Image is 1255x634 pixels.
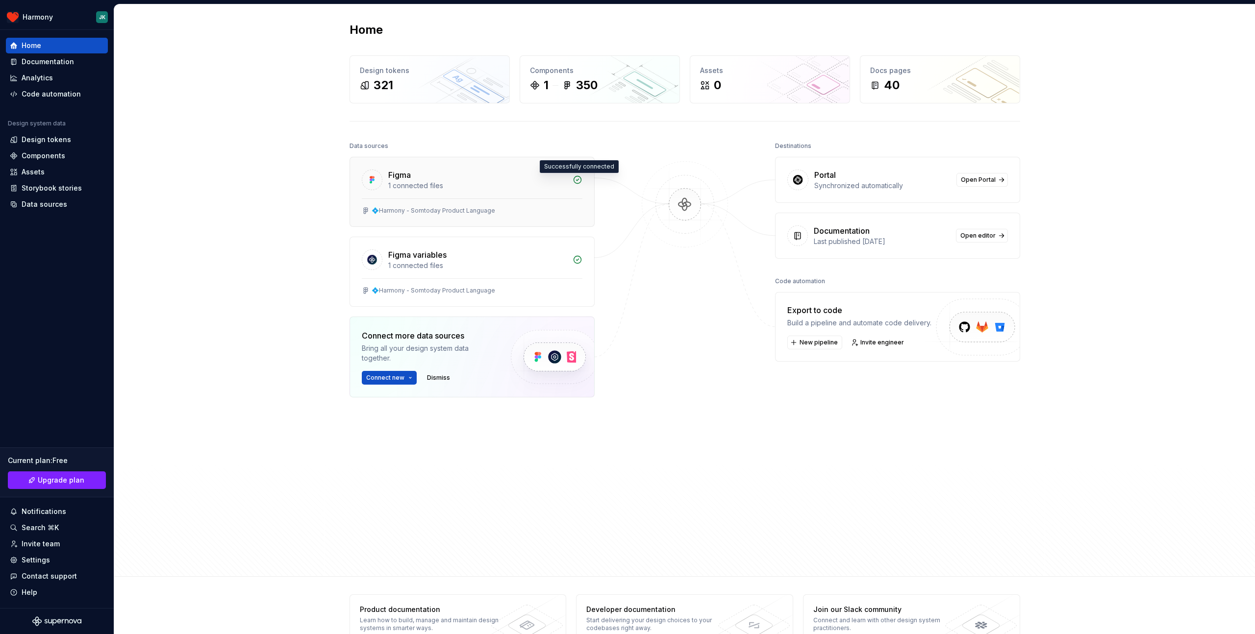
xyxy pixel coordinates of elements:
div: Figma [388,169,411,181]
a: Home [6,38,108,53]
div: Assets [22,167,45,177]
div: Harmony [23,12,53,22]
div: Search ⌘K [22,523,59,533]
a: Figma1 connected files💠Harmony - Somtoday Product Language [350,157,595,227]
button: Upgrade plan [8,471,106,489]
div: Figma variables [388,249,447,261]
div: Portal [814,169,836,181]
div: Synchronized automatically [814,181,951,191]
button: Dismiss [423,371,454,385]
div: Start delivering your design choices to your codebases right away. [586,616,729,632]
a: Storybook stories [6,180,108,196]
div: 💠Harmony - Somtoday Product Language [372,207,495,215]
span: Open Portal [961,176,996,184]
div: Components [530,66,670,75]
button: HarmonyJK [2,6,112,27]
a: Assets [6,164,108,180]
div: JK [99,13,105,21]
div: Design system data [8,120,66,127]
div: 1 connected files [388,261,567,270]
div: Code automation [775,274,825,288]
div: Notifications [22,507,66,516]
div: Invite team [22,539,60,549]
span: Open editor [960,232,996,240]
div: Product documentation [360,605,502,614]
div: Successfully connected [540,160,619,173]
span: Connect new [366,374,404,382]
a: Assets0 [690,55,850,103]
a: Invite team [6,536,108,552]
span: Invite engineer [860,339,904,346]
a: Design tokens [6,132,108,147]
a: Docs pages40 [860,55,1020,103]
div: 40 [884,77,900,93]
button: New pipeline [787,336,842,349]
div: 1 connected files [388,181,567,191]
div: Home [22,41,41,50]
a: Figma variables1 connected files💠Harmony - Somtoday Product Language [350,237,595,307]
div: Data sources [22,199,67,209]
a: Invite engineer [848,336,908,349]
div: Design tokens [360,66,500,75]
div: Build a pipeline and automate code delivery. [787,318,931,328]
button: Contact support [6,568,108,584]
div: Assets [700,66,840,75]
span: Upgrade plan [38,475,84,485]
div: Analytics [22,73,53,83]
a: Data sources [6,196,108,212]
div: Design tokens [22,135,71,145]
a: Analytics [6,70,108,86]
div: 💠Harmony - Somtoday Product Language [372,287,495,294]
div: Settings [22,555,50,565]
div: Developer documentation [586,605,729,614]
a: Code automation [6,86,108,102]
a: Design tokens321 [350,55,510,103]
div: Documentation [22,57,74,67]
div: Storybook stories [22,183,82,193]
img: 41dd58b4-cf0d-4748-b605-c484c7e167c9.png [7,11,19,23]
div: 0 [714,77,721,93]
div: Current plan : Free [8,456,106,465]
div: Contact support [22,571,77,581]
div: Data sources [350,139,388,153]
span: New pipeline [800,339,838,346]
div: Connect and learn with other design system practitioners. [813,616,956,632]
div: Destinations [775,139,811,153]
h2: Home [350,22,383,38]
div: Documentation [814,225,870,237]
div: Connect more data sources [362,330,494,341]
button: Search ⌘K [6,520,108,536]
div: Components [22,151,65,161]
div: 1 [544,77,549,93]
div: 350 [576,77,598,93]
a: Open editor [956,229,1008,243]
div: Bring all your design system data together. [362,343,494,363]
a: Open Portal [956,173,1008,187]
a: Documentation [6,54,108,70]
div: Export to code [787,304,931,316]
a: Settings [6,552,108,568]
div: 321 [374,77,393,93]
div: Code automation [22,89,81,99]
div: Help [22,587,37,597]
button: Help [6,585,108,600]
a: Components [6,148,108,164]
a: Components1350 [520,55,680,103]
div: Join our Slack community [813,605,956,614]
button: Notifications [6,504,108,519]
div: Learn how to build, manage and maintain design systems in smarter ways. [360,616,502,632]
div: Docs pages [870,66,1010,75]
span: Dismiss [427,374,450,382]
svg: Supernova Logo [32,616,81,626]
div: Last published [DATE] [814,237,950,246]
button: Connect new [362,371,417,385]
